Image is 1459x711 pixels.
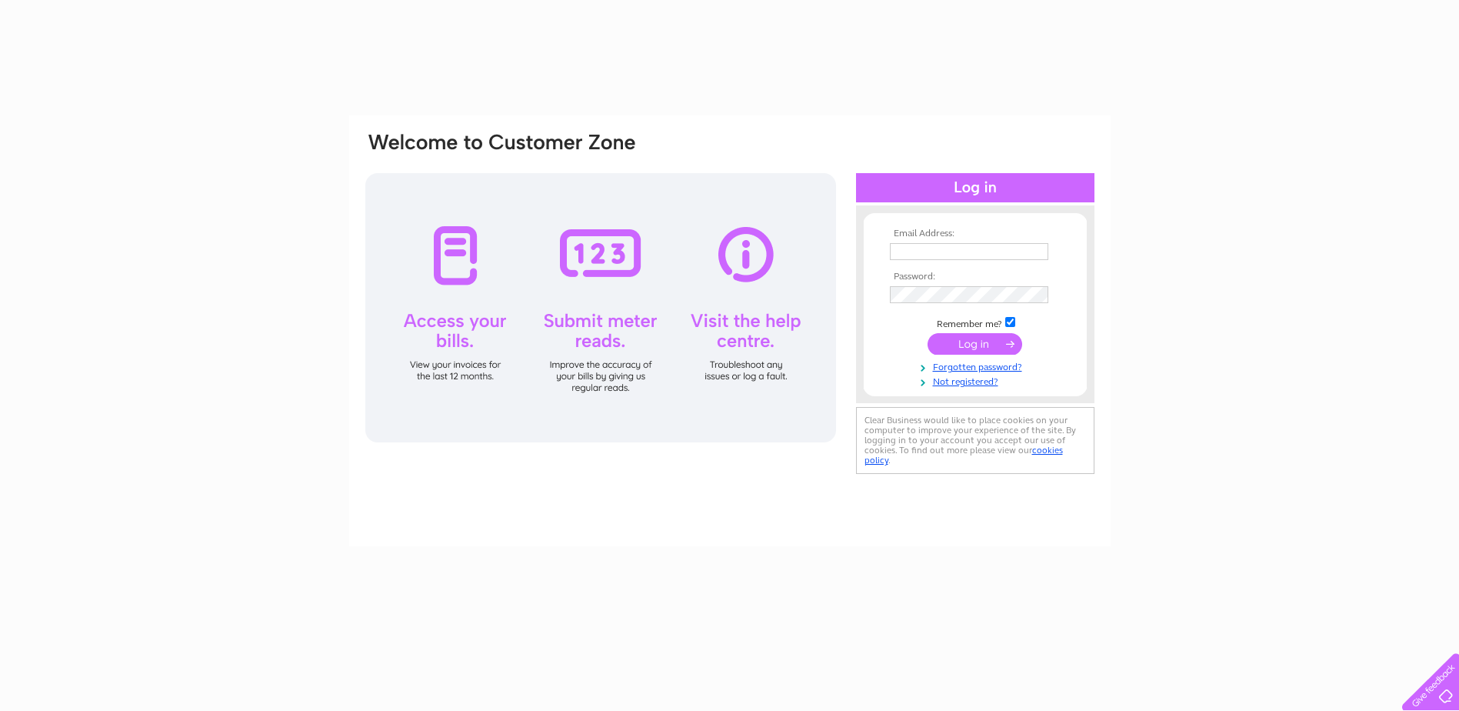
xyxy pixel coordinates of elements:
[890,373,1064,388] a: Not registered?
[864,445,1063,466] a: cookies policy
[928,333,1022,355] input: Submit
[886,229,1064,239] th: Email Address:
[886,315,1064,330] td: Remember me?
[886,272,1064,282] th: Password:
[856,407,1094,474] div: Clear Business would like to place cookies on your computer to improve your experience of the sit...
[890,359,1064,373] a: Forgotten password?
